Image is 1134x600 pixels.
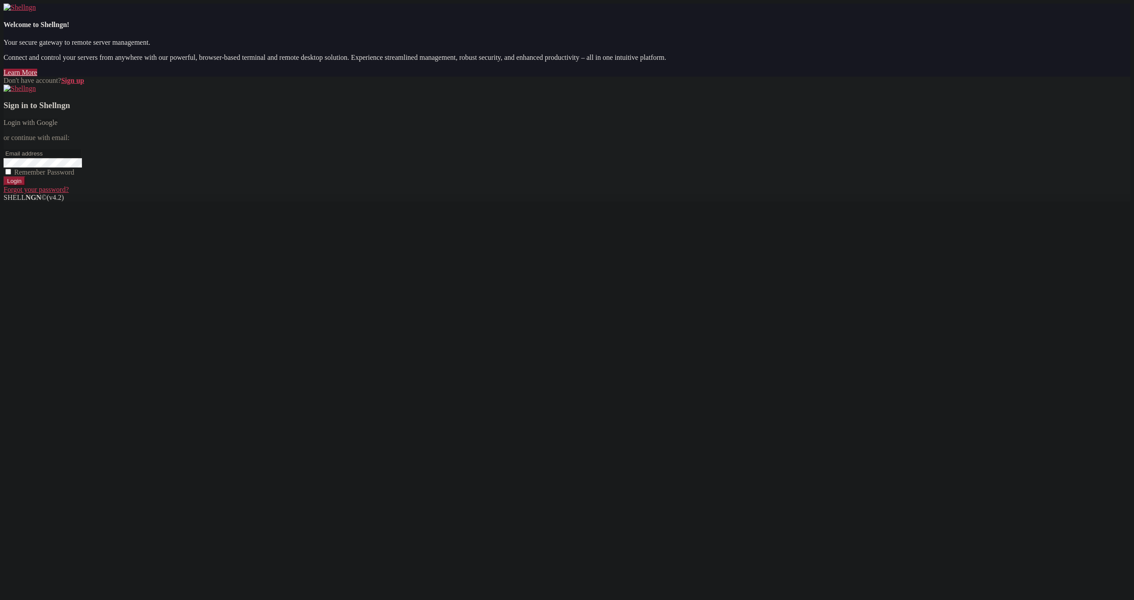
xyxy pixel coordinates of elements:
span: SHELL © [4,194,64,201]
span: Remember Password [14,168,74,176]
input: Login [4,176,25,186]
p: or continue with email: [4,134,1130,142]
input: Remember Password [5,169,11,175]
h4: Welcome to Shellngn! [4,21,1130,29]
div: Don't have account? [4,77,1130,85]
p: Connect and control your servers from anywhere with our powerful, browser-based terminal and remo... [4,54,1130,62]
img: Shellngn [4,85,36,93]
span: 4.2.0 [47,194,64,201]
a: Login with Google [4,119,58,126]
h3: Sign in to Shellngn [4,101,1130,110]
a: Learn More [4,69,37,76]
input: Email address [4,149,82,158]
a: Forgot your password? [4,186,69,193]
p: Your secure gateway to remote server management. [4,39,1130,47]
a: Sign up [61,77,84,84]
img: Shellngn [4,4,36,12]
b: NGN [26,194,42,201]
